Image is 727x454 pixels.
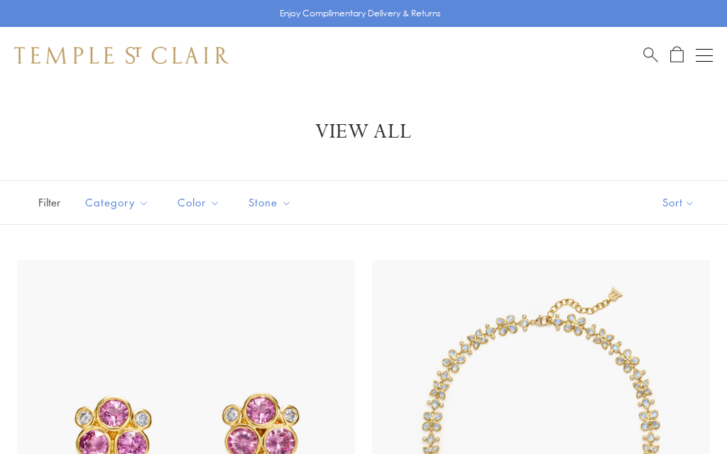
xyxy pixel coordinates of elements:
[670,46,684,64] a: Open Shopping Bag
[14,47,229,64] img: Temple St. Clair
[35,119,692,145] h1: View All
[643,46,658,64] a: Search
[75,187,160,218] button: Category
[696,47,713,64] button: Open navigation
[656,387,713,440] iframe: Gorgias live chat messenger
[241,194,302,211] span: Stone
[238,187,302,218] button: Stone
[170,194,231,211] span: Color
[630,181,727,224] button: Show sort by
[167,187,231,218] button: Color
[78,194,160,211] span: Category
[280,6,441,21] p: Enjoy Complimentary Delivery & Returns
